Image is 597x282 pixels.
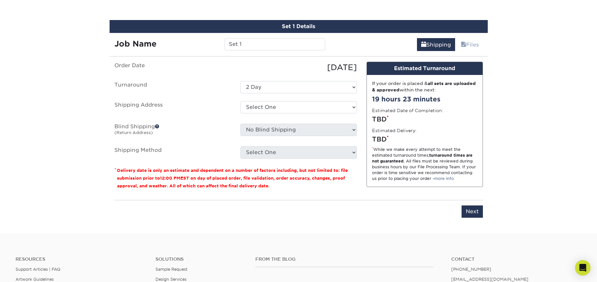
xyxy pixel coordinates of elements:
strong: Job Name [114,39,156,48]
div: TBD [372,134,477,144]
a: [PHONE_NUMBER] [451,267,491,272]
a: more info [434,176,454,181]
iframe: Google Customer Reviews [2,262,55,280]
a: Shipping [417,38,455,51]
input: Next [462,205,483,218]
a: Design Services [155,277,187,282]
div: While we make every attempt to meet the estimated turnaround times; . All files must be reviewed ... [372,147,477,182]
label: Shipping Method [110,146,236,159]
span: files [461,42,466,48]
label: Blind Shipping [110,124,236,139]
label: Order Date [110,62,236,73]
label: Estimated Date of Completion: [372,107,443,114]
div: Set 1 Details [110,20,488,33]
label: Shipping Address [110,101,236,116]
small: (Return Address) [114,130,153,135]
span: 12:00 PM [160,176,180,181]
h4: Solutions [155,256,246,262]
a: [EMAIL_ADDRESS][DOMAIN_NAME] [451,277,528,282]
div: [DATE] [236,62,362,73]
input: Enter a job name [225,38,325,50]
h4: Resources [16,256,146,262]
small: Delivery date is only an estimate and dependent on a number of factors including, but not limited... [117,168,348,188]
div: Open Intercom Messenger [575,260,591,276]
div: If your order is placed & within the next: [372,80,477,93]
label: Estimated Delivery: [372,127,417,134]
a: Files [457,38,483,51]
div: TBD [372,114,477,124]
label: Turnaround [110,81,236,93]
a: Contact [451,256,581,262]
span: shipping [421,42,426,48]
a: Sample Request [155,267,187,272]
div: Estimated Turnaround [367,62,483,75]
h4: From the Blog [255,256,434,262]
div: 19 hours 23 minutes [372,94,477,104]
